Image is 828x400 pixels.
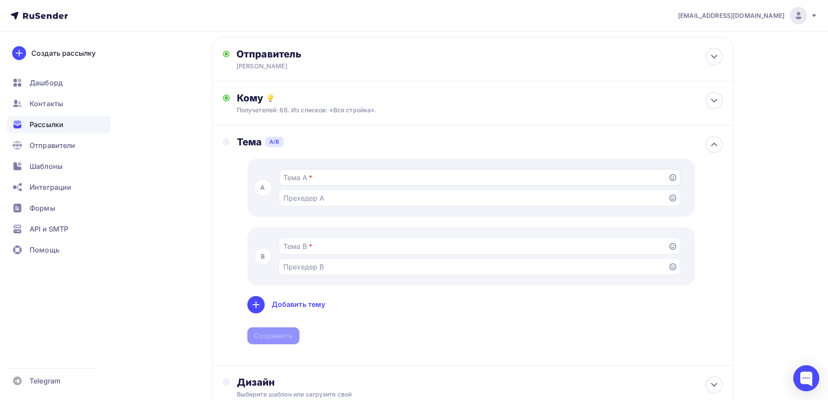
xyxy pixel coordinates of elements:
span: Отправители [30,140,76,151]
a: Дашборд [7,74,110,91]
span: A/B [265,137,283,147]
input: Прехедер B [283,262,663,272]
div: Создать рассылку [31,48,96,58]
div: Добавить тему [272,299,326,309]
span: Рассылки [30,119,63,130]
div: [PERSON_NAME] [236,62,406,71]
span: Формы [30,203,55,213]
div: Дизайн [237,376,723,388]
span: API и SMTP [30,224,68,234]
div: Отправитель [236,48,425,60]
a: [EMAIL_ADDRESS][DOMAIN_NAME] [678,7,818,24]
div: Получателей: 66. Из списков: «Вся стройка». [237,106,675,114]
span: Дашборд [30,77,63,88]
span: Контакты [30,98,63,109]
a: Отправители [7,137,110,154]
span: Telegram [30,376,60,386]
span: Шаблоны [30,161,63,171]
a: Формы [7,199,110,217]
div: Выберите шаблон или загрузите свой [237,390,675,399]
a: Рассылки [7,116,110,133]
div: Кому [237,92,723,104]
div: B [254,248,272,265]
input: Тема B [283,241,663,252]
div: Тема [237,136,723,148]
div: A [254,179,272,196]
a: Шаблоны [7,158,110,175]
span: [EMAIL_ADDRESS][DOMAIN_NAME] [678,11,785,20]
input: Тема A [283,172,663,183]
a: Контакты [7,95,110,112]
input: Прехедер A [283,193,663,203]
span: Помощь [30,245,60,255]
span: Интеграции [30,182,71,192]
